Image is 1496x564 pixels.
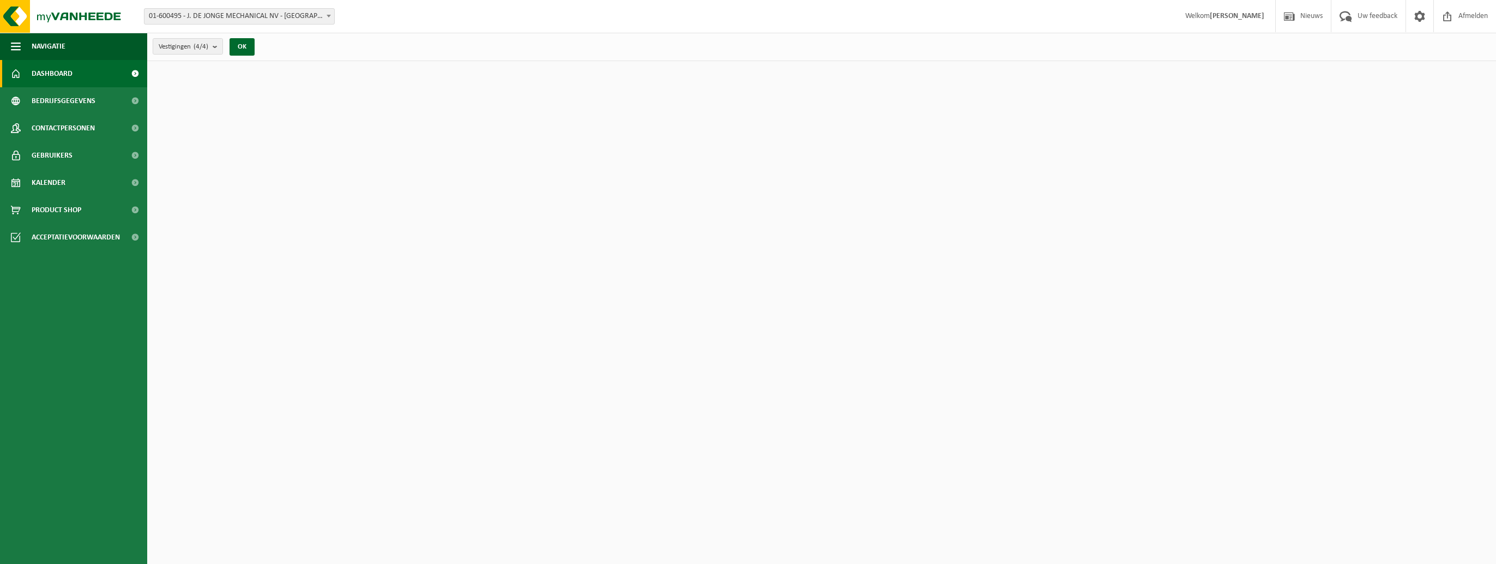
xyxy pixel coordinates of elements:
span: Vestigingen [159,39,208,55]
span: Contactpersonen [32,115,95,142]
span: Kalender [32,169,65,196]
strong: [PERSON_NAME] [1210,12,1264,20]
button: OK [230,38,255,56]
span: Bedrijfsgegevens [32,87,95,115]
span: Product Shop [32,196,81,224]
span: Navigatie [32,33,65,60]
span: Acceptatievoorwaarden [32,224,120,251]
span: 01-600495 - J. DE JONGE MECHANICAL NV - ANTWERPEN [144,8,335,25]
span: 01-600495 - J. DE JONGE MECHANICAL NV - ANTWERPEN [144,9,334,24]
span: Dashboard [32,60,73,87]
count: (4/4) [194,43,208,50]
span: Gebruikers [32,142,73,169]
button: Vestigingen(4/4) [153,38,223,55]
